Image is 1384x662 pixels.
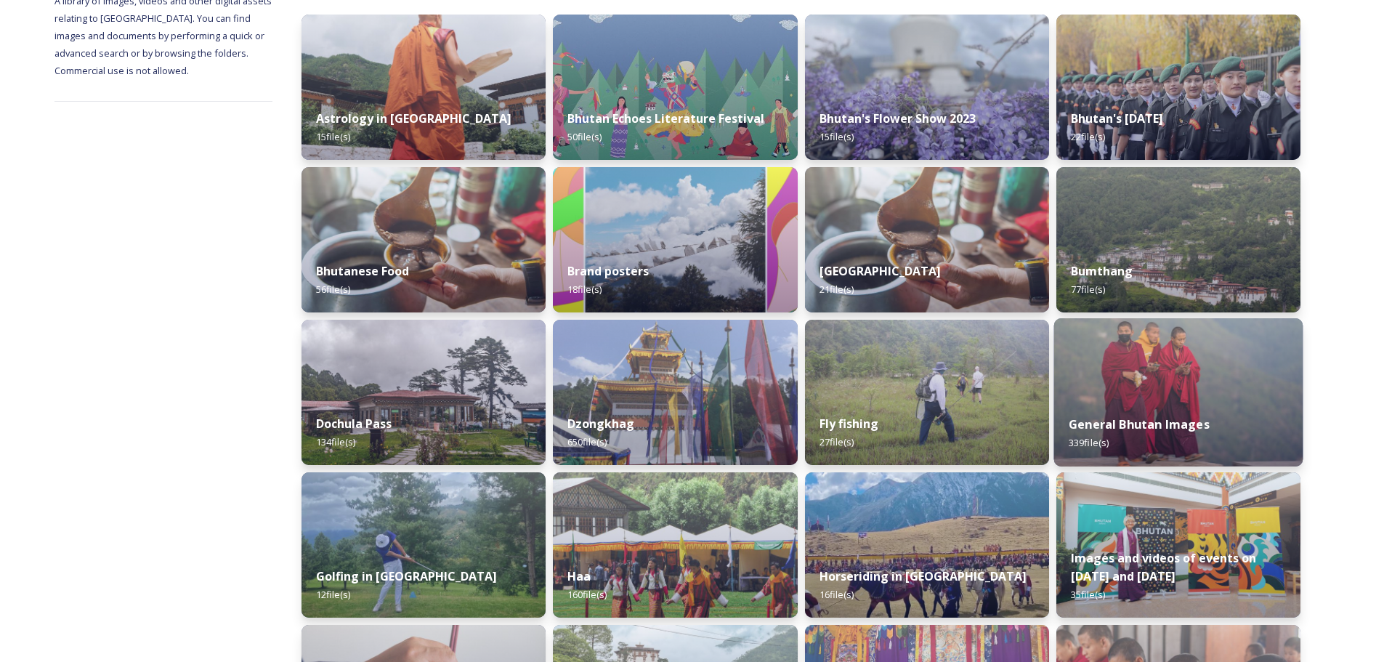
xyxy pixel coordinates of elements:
[1071,130,1105,143] span: 22 file(s)
[805,320,1049,465] img: by%2520Ugyen%2520Wangchuk14.JPG
[805,15,1049,160] img: Bhutan%2520Flower%2520Show2.jpg
[820,416,878,432] strong: Fly fishing
[1069,436,1109,449] span: 339 file(s)
[553,15,797,160] img: Bhutan%2520Echoes7.jpg
[805,472,1049,618] img: Horseriding%2520in%2520Bhutan2.JPG
[1071,110,1163,126] strong: Bhutan's [DATE]
[567,110,764,126] strong: Bhutan Echoes Literature Festival
[820,283,854,296] span: 21 file(s)
[316,130,350,143] span: 15 file(s)
[567,416,634,432] strong: Dzongkhag
[553,320,797,465] img: Festival%2520Header.jpg
[567,283,602,296] span: 18 file(s)
[567,568,591,584] strong: Haa
[302,472,546,618] img: IMG_0877.jpeg
[805,167,1049,312] img: Bumdeling%2520090723%2520by%2520Amp%2520Sripimanwat-4%25202.jpg
[553,167,797,312] img: Bhutan_Believe_800_1000_4.jpg
[820,130,854,143] span: 15 file(s)
[316,588,350,601] span: 12 file(s)
[553,472,797,618] img: Haa%2520Summer%2520Festival1.jpeg
[820,588,854,601] span: 16 file(s)
[316,283,350,296] span: 56 file(s)
[316,435,355,448] span: 134 file(s)
[1071,588,1105,601] span: 35 file(s)
[820,435,854,448] span: 27 file(s)
[316,263,409,279] strong: Bhutanese Food
[302,320,546,465] img: 2022-10-01%252011.41.43.jpg
[316,416,392,432] strong: Dochula Pass
[1053,318,1303,467] img: MarcusWestbergBhutanHiRes-23.jpg
[567,263,649,279] strong: Brand posters
[1071,283,1105,296] span: 77 file(s)
[567,435,607,448] span: 650 file(s)
[820,263,941,279] strong: [GEOGRAPHIC_DATA]
[1056,167,1300,312] img: Bumthang%2520180723%2520by%2520Amp%2520Sripimanwat-20.jpg
[1071,550,1256,584] strong: Images and videos of events on [DATE] and [DATE]
[1069,416,1210,432] strong: General Bhutan Images
[302,167,546,312] img: Bumdeling%2520090723%2520by%2520Amp%2520Sripimanwat-4.jpg
[1056,472,1300,618] img: A%2520guest%2520with%2520new%2520signage%2520at%2520the%2520airport.jpeg
[820,568,1027,584] strong: Horseriding in [GEOGRAPHIC_DATA]
[316,110,511,126] strong: Astrology in [GEOGRAPHIC_DATA]
[567,588,607,601] span: 160 file(s)
[1056,15,1300,160] img: Bhutan%2520National%2520Day10.jpg
[316,568,497,584] strong: Golfing in [GEOGRAPHIC_DATA]
[302,15,546,160] img: _SCH1465.jpg
[1071,263,1133,279] strong: Bumthang
[820,110,976,126] strong: Bhutan's Flower Show 2023
[567,130,602,143] span: 50 file(s)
